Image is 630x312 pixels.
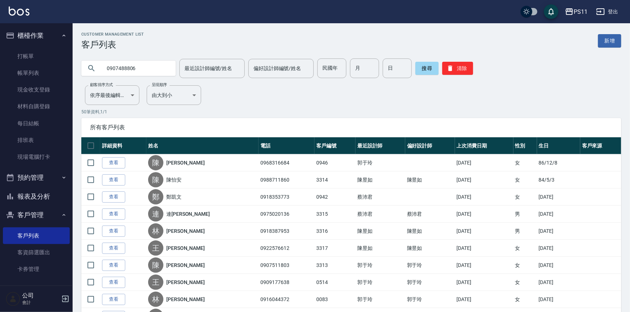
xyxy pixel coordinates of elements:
[259,137,314,154] th: 電話
[513,257,537,274] td: 女
[148,275,163,290] div: 王
[442,62,473,75] button: 清除
[574,7,588,16] div: PS11
[513,171,537,189] td: 女
[22,299,59,306] p: 會計
[3,98,70,115] a: 材料自購登錄
[102,226,125,237] a: 查看
[259,257,314,274] td: 0907511803
[3,168,70,187] button: 預約管理
[152,82,167,88] label: 呈現順序
[102,277,125,288] a: 查看
[537,257,580,274] td: [DATE]
[166,244,205,252] a: [PERSON_NAME]
[314,257,355,274] td: 3313
[259,154,314,171] td: 0968316684
[259,291,314,308] td: 0916044372
[3,26,70,45] button: 櫃檯作業
[3,261,70,277] a: 卡券管理
[314,223,355,240] td: 3316
[148,240,163,256] div: 王
[513,291,537,308] td: 女
[166,227,205,235] a: [PERSON_NAME]
[314,206,355,223] td: 3315
[598,34,621,48] a: 新增
[355,206,405,223] td: 蔡沛君
[513,154,537,171] td: 女
[405,291,455,308] td: 郭于玲
[148,292,163,307] div: 林
[537,154,580,171] td: 86/12/8
[166,296,205,303] a: [PERSON_NAME]
[102,191,125,203] a: 查看
[148,172,163,187] div: 陳
[166,279,205,286] a: [PERSON_NAME]
[355,171,405,189] td: 陳昱如
[81,32,144,37] h2: Customer Management List
[455,240,513,257] td: [DATE]
[405,257,455,274] td: 郭于玲
[102,174,125,186] a: 查看
[537,206,580,223] td: [DATE]
[259,274,314,291] td: 0909177638
[455,206,513,223] td: [DATE]
[85,85,139,105] div: 依序最後編輯時間
[3,187,70,206] button: 報表及分析
[355,154,405,171] td: 郭于玲
[102,58,170,78] input: 搜尋關鍵字
[513,240,537,257] td: 女
[148,206,163,222] div: 連
[166,262,205,269] a: [PERSON_NAME]
[90,124,613,131] span: 所有客戶列表
[415,62,439,75] button: 搜尋
[355,137,405,154] th: 最近設計師
[405,240,455,257] td: 陳昱如
[100,137,146,154] th: 詳細資料
[455,189,513,206] td: [DATE]
[3,149,70,165] a: 現場電腦打卡
[513,274,537,291] td: 女
[166,159,205,166] a: [PERSON_NAME]
[355,274,405,291] td: 郭于玲
[314,274,355,291] td: 0514
[562,4,590,19] button: PS11
[81,109,621,115] p: 50 筆資料, 1 / 1
[537,291,580,308] td: [DATE]
[148,223,163,239] div: 林
[102,157,125,169] a: 查看
[166,193,182,200] a: 鄭凱文
[455,291,513,308] td: [DATE]
[6,292,20,306] img: Person
[3,227,70,244] a: 客戶列表
[3,244,70,261] a: 客資篩選匯出
[455,274,513,291] td: [DATE]
[455,137,513,154] th: 上次消費日期
[537,274,580,291] td: [DATE]
[355,240,405,257] td: 陳昱如
[102,208,125,220] a: 查看
[355,291,405,308] td: 郭于玲
[148,258,163,273] div: 陳
[147,85,201,105] div: 由大到小
[3,65,70,81] a: 帳單列表
[314,137,355,154] th: 客戶編號
[455,223,513,240] td: [DATE]
[146,137,259,154] th: 姓名
[537,189,580,206] td: [DATE]
[259,171,314,189] td: 0988711860
[259,240,314,257] td: 0922576612
[102,294,125,305] a: 查看
[513,206,537,223] td: 男
[593,5,621,19] button: 登出
[259,189,314,206] td: 0918353773
[455,171,513,189] td: [DATE]
[3,206,70,224] button: 客戶管理
[513,137,537,154] th: 性別
[513,223,537,240] td: 男
[537,223,580,240] td: [DATE]
[148,155,163,170] div: 陳
[81,40,144,50] h3: 客戶列表
[3,132,70,149] a: 排班表
[3,81,70,98] a: 現金收支登錄
[90,82,113,88] label: 顧客排序方式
